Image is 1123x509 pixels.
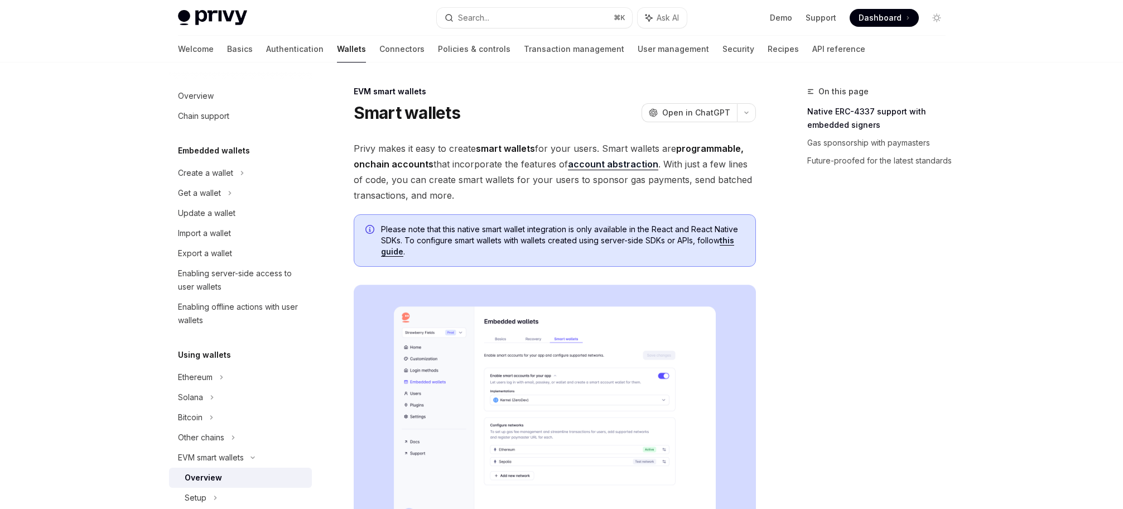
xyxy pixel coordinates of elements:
[178,247,232,260] div: Export a wallet
[227,36,253,63] a: Basics
[169,263,312,297] a: Enabling server-side access to user wallets
[807,152,955,170] a: Future-proofed for the latest standards
[807,103,955,134] a: Native ERC-4337 support with embedded signers
[185,491,206,505] div: Setup
[614,13,625,22] span: ⌘ K
[438,36,510,63] a: Policies & controls
[178,89,214,103] div: Overview
[178,144,250,157] h5: Embedded wallets
[859,12,902,23] span: Dashboard
[178,391,203,404] div: Solana
[524,36,624,63] a: Transaction management
[169,297,312,330] a: Enabling offline actions with user wallets
[169,223,312,243] a: Import a wallet
[185,471,222,484] div: Overview
[722,36,754,63] a: Security
[337,36,366,63] a: Wallets
[178,227,231,240] div: Import a wallet
[437,8,632,28] button: Search...⌘K
[169,243,312,263] a: Export a wallet
[850,9,919,27] a: Dashboard
[365,225,377,236] svg: Info
[807,134,955,152] a: Gas sponsorship with paymasters
[178,186,221,200] div: Get a wallet
[638,36,709,63] a: User management
[169,86,312,106] a: Overview
[818,85,869,98] span: On this page
[662,107,730,118] span: Open in ChatGPT
[178,411,203,424] div: Bitcoin
[381,224,744,257] span: Please note that this native smart wallet integration is only available in the React and React Na...
[354,141,756,203] span: Privy makes it easy to create for your users. Smart wallets are that incorporate the features of ...
[812,36,865,63] a: API reference
[476,143,535,154] strong: smart wallets
[169,203,312,223] a: Update a wallet
[178,451,244,464] div: EVM smart wallets
[379,36,425,63] a: Connectors
[354,86,756,97] div: EVM smart wallets
[178,207,235,220] div: Update a wallet
[178,300,305,327] div: Enabling offline actions with user wallets
[354,103,460,123] h1: Smart wallets
[657,12,679,23] span: Ask AI
[178,10,247,26] img: light logo
[178,166,233,180] div: Create a wallet
[178,371,213,384] div: Ethereum
[642,103,737,122] button: Open in ChatGPT
[928,9,946,27] button: Toggle dark mode
[638,8,687,28] button: Ask AI
[768,36,799,63] a: Recipes
[169,106,312,126] a: Chain support
[178,431,224,444] div: Other chains
[178,267,305,294] div: Enabling server-side access to user wallets
[178,109,229,123] div: Chain support
[169,468,312,488] a: Overview
[770,12,792,23] a: Demo
[178,348,231,362] h5: Using wallets
[568,159,658,170] a: account abstraction
[266,36,324,63] a: Authentication
[806,12,836,23] a: Support
[458,11,489,25] div: Search...
[178,36,214,63] a: Welcome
